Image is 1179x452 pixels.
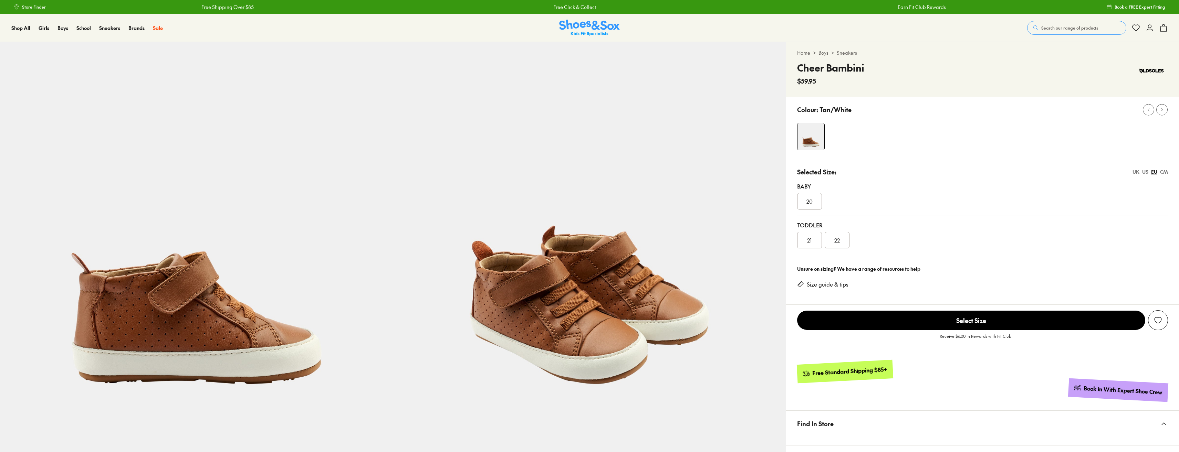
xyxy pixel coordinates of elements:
a: Shoes & Sox [559,20,620,36]
a: Book in With Expert Shoe Crew [1068,378,1168,402]
span: Shop All [11,24,30,31]
h4: Cheer Bambini [797,61,864,75]
span: Girls [39,24,49,31]
button: Select Size [797,310,1145,330]
p: Tan/White [820,105,852,114]
a: Boys [58,24,68,32]
img: SNS_Logo_Responsive.svg [559,20,620,36]
a: Boys [818,49,828,56]
a: Brands [128,24,145,32]
img: 4-474013_1 [797,123,824,150]
img: Vendor logo [1135,61,1168,81]
div: Unsure on sizing? We have a range of resources to help [797,265,1168,272]
span: $59.95 [797,76,816,86]
div: UK [1133,168,1139,175]
span: Book a FREE Expert Fitting [1115,4,1165,10]
a: Earn Fit Club Rewards [896,3,944,11]
span: School [76,24,91,31]
span: Search our range of products [1041,25,1098,31]
button: Add to Wishlist [1148,310,1168,330]
button: Search our range of products [1027,21,1126,35]
span: 22 [834,236,840,244]
p: Colour: [797,105,818,114]
a: Size guide & tips [807,281,848,288]
img: 5-474014_1 [393,42,786,434]
span: Select Size [797,311,1145,330]
p: Selected Size: [797,167,836,176]
div: Book in With Expert Shoe Crew [1084,385,1163,396]
span: Sale [153,24,163,31]
div: Toddler [797,221,1168,229]
a: Book a FREE Expert Fitting [1106,1,1165,13]
a: Store Finder [14,1,46,13]
span: Find In Store [797,413,834,434]
span: 20 [806,197,813,205]
span: Brands [128,24,145,31]
span: 21 [807,236,812,244]
div: > > [797,49,1168,56]
div: CM [1160,168,1168,175]
div: Free Standard Shipping $85+ [812,366,887,377]
div: Baby [797,182,1168,190]
span: Sneakers [99,24,120,31]
a: Sneakers [837,49,857,56]
a: School [76,24,91,32]
div: EU [1151,168,1157,175]
button: Find In Store [786,411,1179,437]
a: Sale [153,24,163,32]
p: Receive $6.00 in Rewards with Fit Club [940,333,1011,345]
a: Free Standard Shipping $85+ [796,360,893,383]
a: Free Click & Collect [552,3,594,11]
a: Home [797,49,810,56]
div: US [1142,168,1148,175]
a: Shop All [11,24,30,32]
a: Girls [39,24,49,32]
span: Store Finder [22,4,46,10]
span: Boys [58,24,68,31]
a: Free Shipping Over $85 [200,3,252,11]
a: Sneakers [99,24,120,32]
